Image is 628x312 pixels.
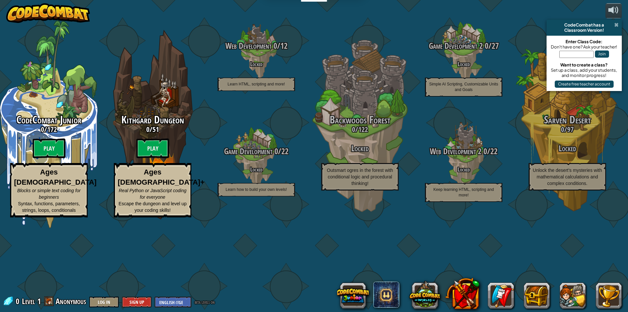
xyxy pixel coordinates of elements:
[47,124,57,134] span: 172
[533,168,602,186] span: Unlock the desert’s mysteries with mathematical calculations and complex conditions.
[567,124,574,134] span: 97
[550,44,619,49] div: Don't have one? Ask your teacher!
[550,62,619,67] div: Want to create a class?
[152,124,159,134] span: 51
[204,166,308,173] h4: Locked
[33,138,65,158] btn: Play
[280,40,288,51] span: 12
[430,146,481,157] span: Web Development 2
[56,296,86,306] span: Anonymous
[146,124,149,134] span: 0
[490,146,497,157] span: 22
[544,113,591,127] span: Sarven Desert
[16,296,21,306] span: 0
[119,188,186,200] span: Real Python or JavaScript coding for everyone
[89,297,119,307] button: Log In
[561,124,564,134] span: 0
[412,42,515,50] h3: /
[555,81,614,88] button: Create free teacher account
[101,125,204,133] h3: /
[22,296,35,307] span: Level
[308,144,412,153] h3: Locked
[550,67,619,78] div: Set up a class, add your students, and monitor progress!
[412,147,515,156] h3: /
[122,297,151,307] button: Sign Up
[483,40,488,51] span: 0
[41,124,44,134] span: 0
[595,50,609,58] button: Join
[6,3,90,23] img: CodeCombat - Learn how to code by playing a game
[492,40,499,51] span: 27
[515,125,619,133] h3: /
[412,166,515,173] h4: Locked
[330,113,391,127] span: Backwoods Forest
[228,82,285,86] span: Learn HTML, scripting and more!
[18,201,80,213] span: Syntax, functions, parameters, strings, loops, conditionals
[433,187,494,197] span: Keep learning HTML, scripting and more!
[481,146,487,157] span: 0
[358,124,368,134] span: 122
[119,201,187,213] span: Escape the dungeon and level up your coding skills!
[272,146,278,157] span: 0
[225,40,271,51] span: Web Development
[327,168,393,186] span: Outsmart ogres in the forest with conditional logic and procedural thinking!
[118,168,204,186] strong: Ages [DEMOGRAPHIC_DATA]+
[16,113,81,127] span: CodeCombat Junior
[17,188,81,200] span: Blocks or simple text coding for beginners
[605,3,622,19] button: Adjust volume
[352,124,355,134] span: 0
[429,40,483,51] span: Game Development 2
[195,299,215,305] span: beta levels on
[549,28,619,33] div: Classroom Version!
[37,296,41,306] span: 1
[515,144,619,153] h3: Locked
[14,168,96,186] strong: Ages [DEMOGRAPHIC_DATA]
[204,61,308,67] h4: Locked
[550,39,619,44] div: Enter Class Code:
[429,82,498,92] span: Simple AI Scripting, Customizable Units and Goals
[101,21,204,228] div: Complete previous world to unlock
[121,113,184,127] span: Kithgard Dungeon
[412,61,515,67] h4: Locked
[226,187,287,192] span: Learn how to build your own levels!
[204,147,308,156] h3: /
[308,125,412,133] h3: /
[281,146,288,157] span: 22
[224,146,272,157] span: Game Development
[549,22,619,28] div: CodeCombat has a
[136,138,169,158] btn: Play
[271,40,277,51] span: 0
[204,42,308,50] h3: /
